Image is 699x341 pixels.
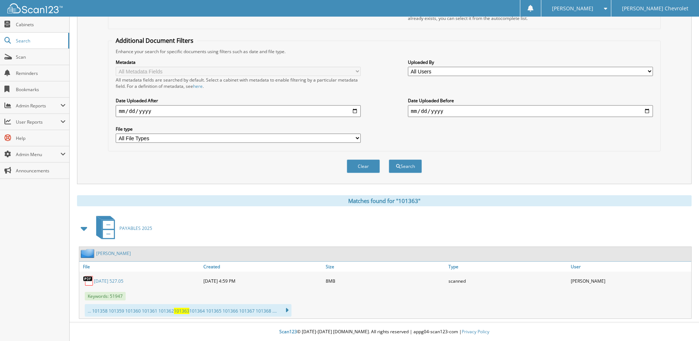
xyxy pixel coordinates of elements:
[16,38,64,44] span: Search
[279,328,297,335] span: Scan123
[202,273,324,288] div: [DATE] 4:59 PM
[16,54,66,60] span: Scan
[462,328,489,335] a: Privacy Policy
[16,119,60,125] span: User Reports
[16,86,66,93] span: Bookmarks
[389,159,422,173] button: Search
[662,306,699,341] iframe: Chat Widget
[116,77,361,89] div: All metadata fields are searched by default. Select a cabinet with metadata to enable filtering b...
[92,214,152,243] a: PAYABLES 2025
[85,292,126,300] span: Keywords: 51947
[622,6,688,11] span: [PERSON_NAME] Chevrolet
[81,249,96,258] img: folder2.png
[193,83,203,89] a: here
[408,105,653,117] input: end
[174,308,189,314] span: 101363
[77,195,692,206] div: Matches found for "101363"
[116,97,361,104] label: Date Uploaded After
[16,21,66,28] span: Cabinets
[324,262,446,272] a: Size
[85,304,291,317] div: ... 101358 101359 101360 101361 101362 101364 101365 101366 101367 101368 ....
[79,262,202,272] a: File
[112,37,197,45] legend: Additional Document Filters
[408,97,653,104] label: Date Uploaded Before
[16,168,66,174] span: Announcements
[96,250,131,256] a: [PERSON_NAME]
[70,323,699,341] div: © [DATE]-[DATE] [DOMAIN_NAME]. All rights reserved | appg04-scan123-com |
[112,48,656,55] div: Enhance your search for specific documents using filters such as date and file type.
[16,135,66,141] span: Help
[324,273,446,288] div: 8MB
[569,262,691,272] a: User
[16,103,60,109] span: Admin Reports
[83,275,94,286] img: PDF.png
[347,159,380,173] button: Clear
[16,70,66,76] span: Reminders
[116,59,361,65] label: Metadata
[202,262,324,272] a: Created
[447,273,569,288] div: scanned
[116,126,361,132] label: File type
[116,105,361,117] input: start
[7,3,63,13] img: scan123-logo-white.svg
[447,262,569,272] a: Type
[408,59,653,65] label: Uploaded By
[569,273,691,288] div: [PERSON_NAME]
[16,151,60,158] span: Admin Menu
[552,6,593,11] span: [PERSON_NAME]
[94,278,123,284] a: [DATE] 527.05
[119,225,152,231] span: PAYABLES 2025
